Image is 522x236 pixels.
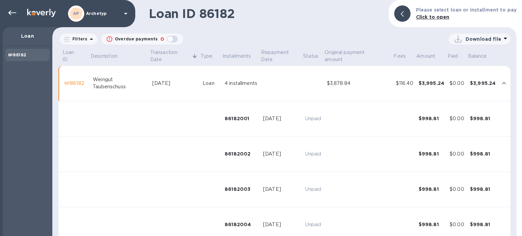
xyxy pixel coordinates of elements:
button: expand row [499,78,509,88]
div: 86182002 [225,150,258,157]
p: 0 [160,36,164,43]
span: Transaction Date [150,49,199,63]
p: Paid [448,53,458,60]
b: №86182 [8,52,26,57]
div: $3,995.24 [470,80,495,87]
div: 86182004 [225,221,258,228]
div: $998.81 [419,186,444,193]
span: Original payment amount [325,49,393,63]
div: [DATE] [152,80,197,87]
p: Download file [466,36,501,42]
b: Please select loan or installment to pay [416,7,517,13]
div: $998.81 [470,221,495,228]
div: [DATE] [263,221,300,228]
div: [DATE] [263,115,300,122]
div: 4 installments [225,80,258,87]
p: Unpaid [305,150,321,158]
div: [DATE] [263,150,300,158]
p: Status [303,53,318,60]
div: $998.81 [470,115,495,122]
b: AP [73,11,79,16]
p: Archetyp [86,11,120,16]
p: Balance [468,53,487,60]
div: $998.81 [470,186,495,193]
div: №86182 [65,80,87,87]
div: Loan [203,80,219,87]
div: $998.81 [419,115,444,122]
div: [DATE] [263,186,300,193]
div: $0.00 [450,221,465,228]
p: Loan ID [63,49,81,63]
p: Unpaid [305,221,321,228]
div: $0.00 [450,80,465,87]
p: Unpaid [305,115,321,122]
div: $3,878.84 [327,80,390,87]
span: Type [201,53,222,60]
p: Unpaid [305,186,321,193]
span: Installments [223,53,260,60]
span: Paid [448,53,467,60]
div: $0.00 [450,186,465,193]
div: 86182001 [225,115,258,122]
b: Click to open [416,14,450,20]
p: Fees [394,53,406,60]
div: $3,995.24 [419,80,444,87]
p: Loan [8,33,47,39]
div: $998.81 [419,221,444,228]
div: $998.81 [419,150,444,157]
h1: Loan ID 86182 [149,6,383,21]
p: Transaction Date [150,49,191,63]
p: Repayment Date [261,49,302,63]
div: $998.81 [470,150,495,157]
span: Fees [394,53,415,60]
p: Description [91,53,118,60]
p: Installments [223,53,251,60]
span: Balance [468,53,496,60]
div: 86182003 [225,186,258,193]
span: Loan ID [63,49,90,63]
div: Weingut Taubenschuss [93,76,147,90]
span: Description [91,53,126,60]
p: Amount [416,53,435,60]
p: Original payment amount [325,49,384,63]
img: Logo [27,9,56,17]
p: Overdue payments [115,36,158,42]
button: Overdue payments0 [101,34,183,44]
div: $0.00 [450,150,465,158]
p: Type [201,53,213,60]
div: $0.00 [450,115,465,122]
span: Amount [416,53,444,60]
p: Filters [70,36,87,42]
div: $116.40 [396,80,413,87]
